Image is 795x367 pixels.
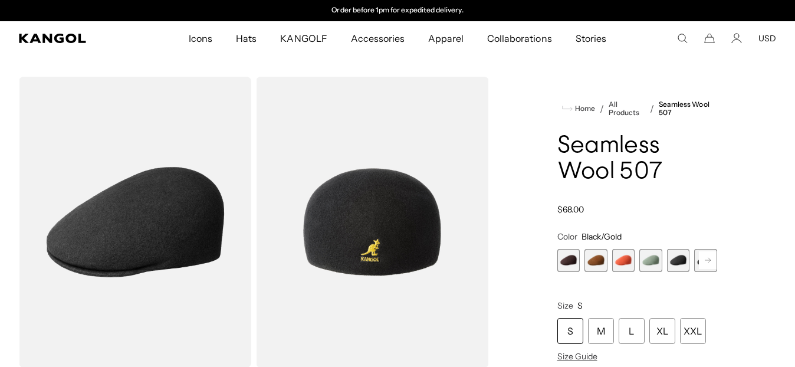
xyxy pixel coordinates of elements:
[276,6,519,15] div: 2 of 2
[224,21,268,55] a: Hats
[339,21,416,55] a: Accessories
[659,100,717,117] a: Seamless Wool 507
[564,21,618,55] a: Stories
[562,103,595,114] a: Home
[280,21,327,55] span: KANGOLF
[612,249,635,272] label: Coral Flame
[584,249,607,272] label: Rustic Caramel
[680,318,706,344] div: XXL
[576,21,606,55] span: Stories
[557,133,718,185] h1: Seamless Wool 507
[667,249,690,272] div: 5 of 9
[588,318,614,344] div: M
[694,249,717,272] label: Black
[573,104,595,113] span: Home
[557,351,597,362] span: Size Guide
[276,6,519,15] slideshow-component: Announcement bar
[639,249,662,272] div: 4 of 9
[276,6,519,15] div: Announcement
[177,21,224,55] a: Icons
[731,33,742,44] a: Account
[236,21,257,55] span: Hats
[268,21,339,55] a: KANGOLF
[557,100,718,117] nav: breadcrumbs
[19,34,124,43] a: Kangol
[612,249,635,272] div: 3 of 9
[609,100,646,117] a: All Products
[758,33,776,44] button: USD
[677,33,688,44] summary: Search here
[619,318,645,344] div: L
[189,21,212,55] span: Icons
[428,21,464,55] span: Apparel
[582,231,622,242] span: Black/Gold
[416,21,475,55] a: Apparel
[557,204,584,215] span: $68.00
[694,249,717,272] div: 6 of 9
[487,21,551,55] span: Collaborations
[557,249,580,272] label: Espresso
[667,249,690,272] label: Black/Gold
[645,101,654,116] li: /
[351,21,405,55] span: Accessories
[557,300,573,311] span: Size
[557,231,577,242] span: Color
[557,318,583,344] div: S
[595,101,604,116] li: /
[704,33,715,44] button: Cart
[639,249,662,272] label: Sage Green
[475,21,563,55] a: Collaborations
[584,249,607,272] div: 2 of 9
[649,318,675,344] div: XL
[331,6,463,15] p: Order before 1pm for expedited delivery.
[557,249,580,272] div: 1 of 9
[577,300,583,311] span: S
